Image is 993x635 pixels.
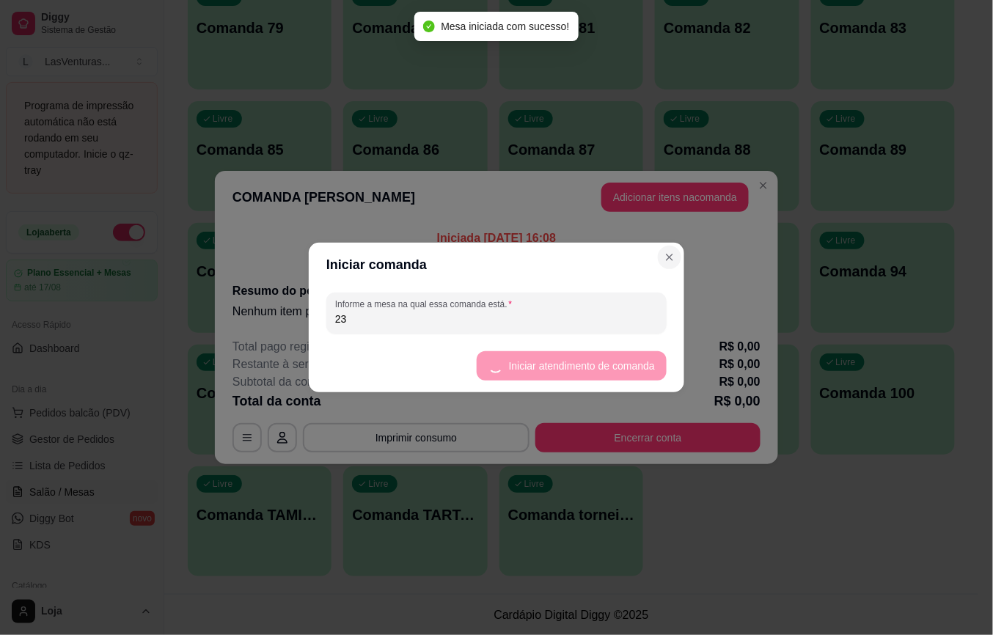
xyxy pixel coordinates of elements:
[441,21,569,32] span: Mesa iniciada com sucesso!
[309,243,684,287] header: Iniciar comanda
[658,246,681,269] button: Close
[335,312,658,326] input: Informe a mesa na qual essa comanda está.
[335,298,517,310] label: Informe a mesa na qual essa comanda está.
[423,21,435,32] span: check-circle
